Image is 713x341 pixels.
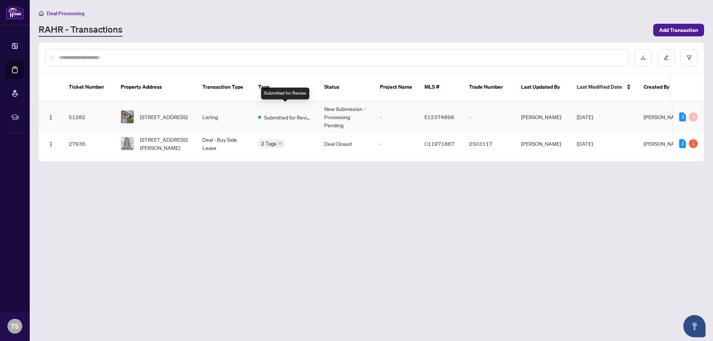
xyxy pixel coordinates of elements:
button: edit [658,49,675,66]
th: Created By [638,73,682,102]
span: [STREET_ADDRESS][PERSON_NAME] [140,135,191,152]
td: Deal Closed [318,132,374,155]
td: - [374,102,419,132]
td: Listing [196,102,252,132]
span: filter [687,55,692,60]
img: Logo [48,141,54,147]
span: edit [664,55,669,60]
div: 2 [679,139,686,148]
span: E12374898 [424,114,454,120]
div: 3 [679,112,686,121]
span: home [39,11,44,16]
img: thumbnail-img [121,111,134,123]
th: Status [318,73,374,102]
td: 2503117 [463,132,515,155]
span: [STREET_ADDRESS] [140,113,188,121]
div: Submitted for Review [261,88,309,99]
th: Project Name [374,73,419,102]
button: Logo [45,111,57,123]
td: - [374,132,419,155]
th: Property Address [115,73,196,102]
span: Add Transaction [659,24,698,36]
button: download [635,49,652,66]
div: 1 [689,139,698,148]
th: Trade Number [463,73,515,102]
th: Ticket Number [63,73,115,102]
span: [PERSON_NAME] [644,140,684,147]
img: logo [6,6,24,19]
th: MLS # [419,73,463,102]
span: [PERSON_NAME] [644,114,684,120]
th: Transaction Type [196,73,252,102]
span: down [278,142,282,145]
button: Add Transaction [653,24,704,36]
button: Logo [45,138,57,150]
span: Last Modified Date [577,83,622,91]
img: thumbnail-img [121,137,134,150]
th: Tags [252,73,318,102]
button: Open asap [683,315,706,337]
td: New Submission - Processing Pending [318,102,374,132]
span: [DATE] [577,114,593,120]
td: 51282 [63,102,115,132]
th: Last Modified Date [571,73,638,102]
span: [DATE] [577,140,593,147]
td: [PERSON_NAME] [515,132,571,155]
button: filter [681,49,698,66]
td: 27936 [63,132,115,155]
td: Deal - Buy Side Lease [196,132,252,155]
span: TS [11,321,19,331]
a: RAHR - Transactions [39,23,123,37]
span: 2 Tags [261,139,277,148]
span: Deal Processing [47,10,84,17]
th: Last Updated By [515,73,571,102]
span: Submitted for Review [264,113,312,121]
span: download [641,55,646,60]
img: Logo [48,115,54,121]
span: C11971867 [424,140,455,147]
div: 0 [689,112,698,121]
td: [PERSON_NAME] [515,102,571,132]
td: - [463,102,515,132]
